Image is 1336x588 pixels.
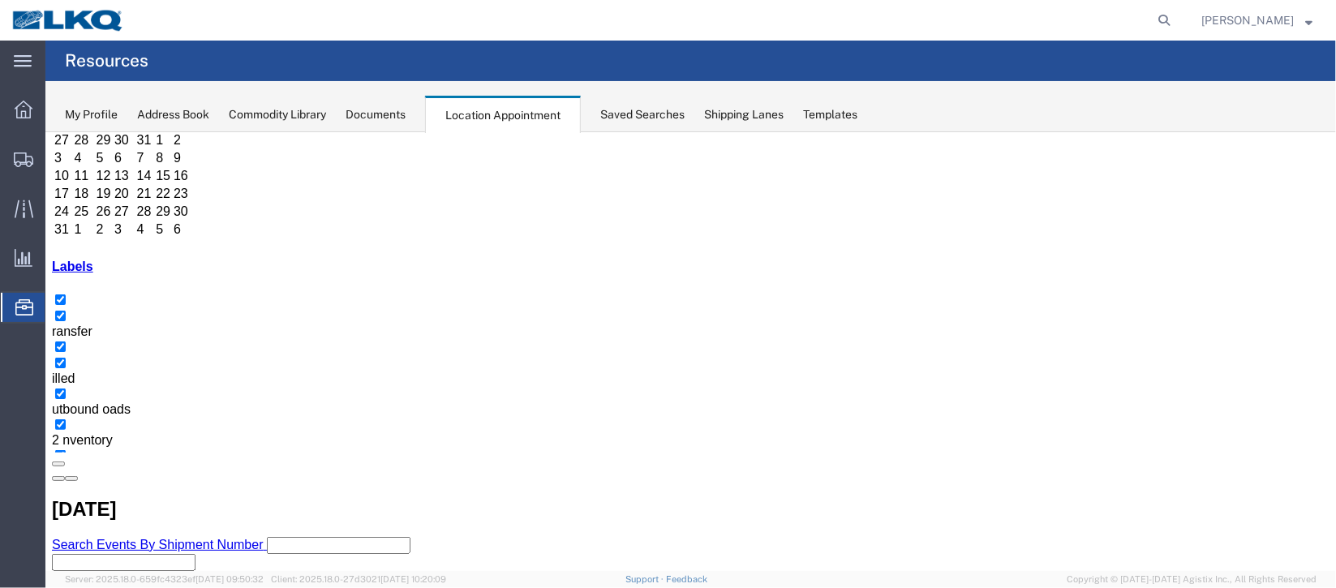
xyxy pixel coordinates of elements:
[803,106,857,123] div: Templates
[65,106,118,123] div: My Profile
[65,574,264,584] span: Server: 2025.18.0-659fc4323ef
[666,574,707,584] a: Feedback
[11,8,125,32] img: logo
[137,106,209,123] div: Address Book
[45,132,1336,571] iframe: FS Legacy Container
[1201,11,1294,29] span: Christopher Sanchez
[229,106,326,123] div: Commodity Library
[1201,11,1313,30] button: [PERSON_NAME]
[600,106,685,123] div: Saved Searches
[195,574,264,584] span: [DATE] 09:50:32
[1067,573,1317,586] span: Copyright © [DATE]-[DATE] Agistix Inc., All Rights Reserved
[346,106,406,123] div: Documents
[625,574,666,584] a: Support
[65,41,148,81] h4: Resources
[380,574,446,584] span: [DATE] 10:20:09
[271,574,446,584] span: Client: 2025.18.0-27d3021
[425,96,581,133] div: Location Appointment
[704,106,784,123] div: Shipping Lanes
